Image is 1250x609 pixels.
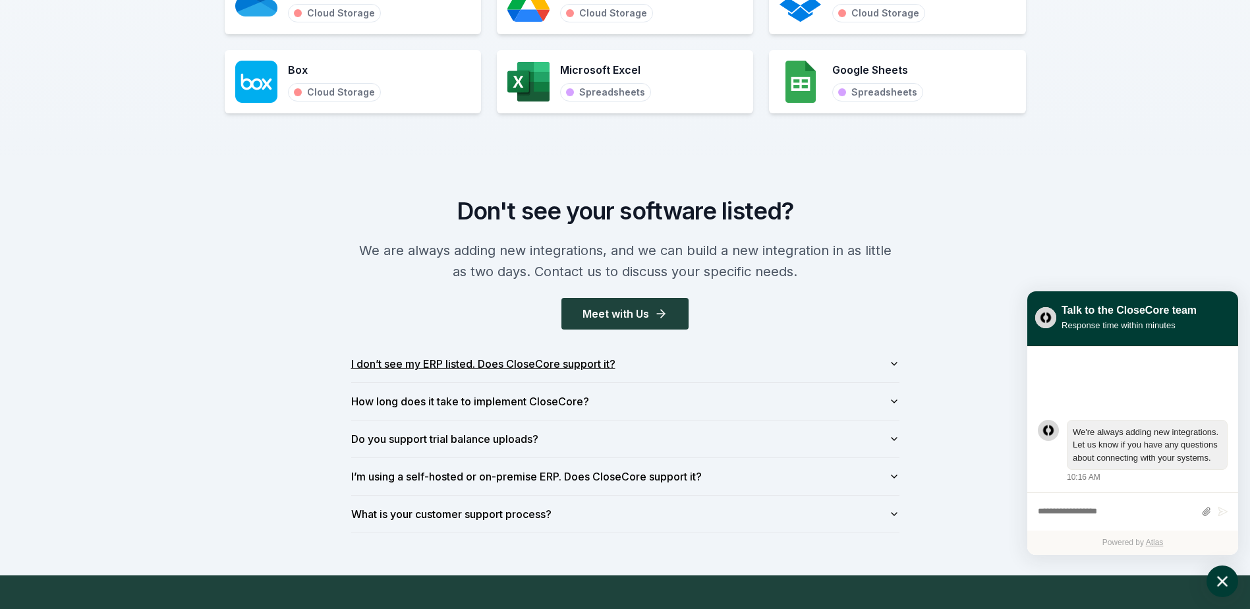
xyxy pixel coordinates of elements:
[507,61,550,103] img: Microsoft Excel logo
[351,496,899,533] button: What is your customer support process?
[351,383,899,420] button: How long does it take to implement CloseCore?
[307,86,375,98] div: Cloud Storage
[780,61,822,103] img: Google Sheets logo
[832,62,923,78] h3: Google Sheets
[1067,420,1228,471] div: atlas-message-bubble
[288,62,381,78] h3: Box
[1201,506,1211,517] button: Attach files by clicking or dropping files here
[560,62,651,78] h3: Microsoft Excel
[1038,420,1059,441] div: atlas-message-author-avatar
[579,86,645,98] div: Spreadsheets
[851,7,919,19] div: Cloud Storage
[351,345,899,382] button: I don’t see my ERP listed. Does CloseCore support it?
[351,198,899,224] h2: Don't see your software listed?
[1062,303,1197,318] div: Talk to the CloseCore team
[851,86,917,98] div: Spreadsheets
[1035,307,1056,328] img: yblje5SQxOoZuw2TcITt_icon.png
[307,7,375,19] div: Cloud Storage
[1027,347,1238,555] div: atlas-ticket
[1067,420,1228,484] div: Tuesday, September 2, 10:16 AM
[1027,531,1238,555] div: Powered by
[1027,291,1238,555] div: atlas-window
[1073,426,1222,465] div: atlas-message-text
[235,61,277,103] img: Box logo
[351,240,899,282] p: We are always adding new integrations, and we can build a new integration in as little as two day...
[579,7,647,19] div: Cloud Storage
[1207,565,1238,597] button: atlas-launcher
[1062,318,1197,332] div: Response time within minutes
[1146,538,1164,547] a: Atlas
[1067,471,1100,483] div: 10:16 AM
[1038,420,1228,484] div: atlas-message
[351,458,899,495] button: I’m using a self-hosted or on-premise ERP. Does CloseCore support it?
[561,298,689,330] button: Meet with Us
[351,420,899,457] button: Do you support trial balance uploads?
[1038,500,1228,524] div: atlas-composer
